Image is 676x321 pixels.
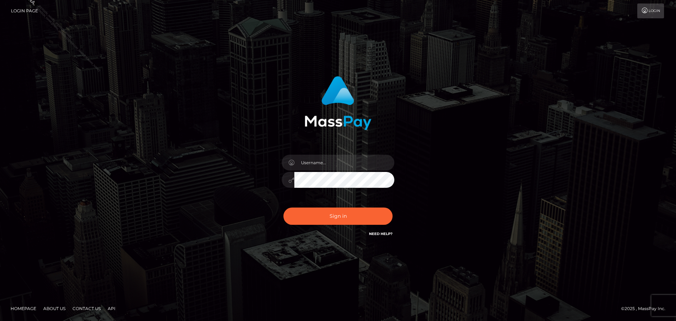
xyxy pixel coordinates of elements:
[8,303,39,314] a: Homepage
[369,232,393,236] a: Need Help?
[70,303,104,314] a: Contact Us
[105,303,118,314] a: API
[637,4,664,18] a: Login
[40,303,68,314] a: About Us
[305,76,371,130] img: MassPay Login
[11,4,38,18] a: Login Page
[283,208,393,225] button: Sign in
[621,305,671,313] div: © 2025 , MassPay Inc.
[294,155,394,171] input: Username...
